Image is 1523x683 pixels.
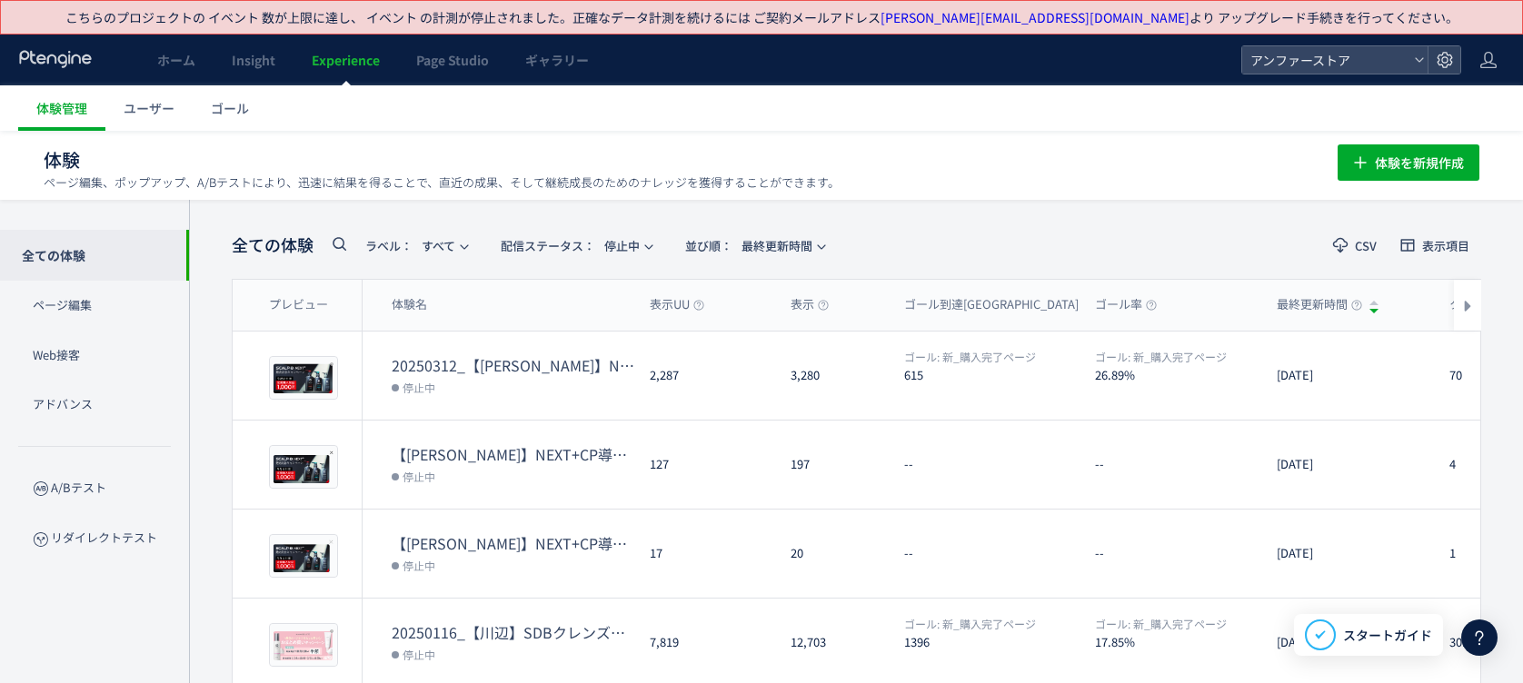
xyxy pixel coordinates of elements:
button: CSV [1321,231,1389,260]
div: [DATE] [1262,421,1435,509]
span: 並び順： [685,237,732,254]
dt: 20250312_【川辺】NEXT+RNCP [392,355,635,376]
span: 停止中 [501,231,640,261]
span: 停止中 [403,467,435,485]
span: 全ての体験 [232,233,314,257]
dt: 17.85% [1095,633,1262,650]
span: 新_購入完了ページ [904,616,1036,631]
dt: 26.89% [1095,366,1262,383]
dt: -- [904,456,1080,473]
dt: 1396 [904,633,1080,650]
h1: 体験 [44,147,1298,173]
button: 体験を新規作成 [1338,144,1479,181]
span: 新_購入完了ページ [1095,349,1227,364]
span: 最終更新時間 [685,231,812,261]
button: 表示項目 [1389,231,1481,260]
span: 最終更新時間 [1277,296,1362,313]
div: 127 [635,421,776,509]
img: 3667efa2b6a57816b8b94bd10731de291741744016556.png [274,450,333,484]
div: 3,280 [776,332,890,420]
span: 表示UU [650,296,704,313]
dt: 615 [904,366,1080,383]
span: Experience [312,51,380,69]
span: 体験を新規作成 [1375,144,1464,181]
span: スタートガイド [1343,626,1432,645]
span: ユーザー [124,99,174,117]
span: ゴール到達[GEOGRAPHIC_DATA] [904,296,1093,313]
dt: 【安達】NEXT+CP導線配置（ブランドサイト用）(OILY) [392,444,635,465]
p: ページ編集、ポップアップ、A/Bテストにより、迅速に結果を得ることで、直近の成果、そして継続成長のためのナレッジを獲得することができます。 [44,174,840,191]
div: [DATE] [1262,510,1435,598]
span: ホーム [157,51,195,69]
span: 新_購入完了ページ [1095,616,1227,631]
span: すべて [365,231,455,261]
dt: -- [904,545,1080,562]
span: 新_購入完了ページ [904,349,1036,364]
span: ラベル： [365,237,413,254]
span: 停止中 [403,556,435,574]
button: 配信ステータス​：停止中 [489,231,662,260]
img: fc3773f988d7c089760edc6cd473b7c51736934899671.png [274,628,333,662]
a: [PERSON_NAME][EMAIL_ADDRESS][DOMAIN_NAME] [881,8,1190,26]
span: Page Studio [416,51,489,69]
img: 5d6a45f7bcdb3382cb5d40ac0cfdf4721741744142823.png [274,539,333,573]
span: アンファーストア [1245,46,1407,74]
div: [DATE] [1262,332,1435,420]
span: Insight [232,51,275,69]
p: こちらのプロジェクトの イベント 数が上限に達し、 イベント の計測が停止されました。 [65,8,1458,26]
dt: 20250116_【川辺】SDBクレンズミルク余剰活用CP(2回目) [392,622,635,643]
span: CSV [1355,240,1377,252]
dt: -- [1095,545,1262,562]
img: cfab83f63923e5e7b318c513b048ad641741751052827.png [274,361,333,395]
button: ラベル：すべて [353,231,478,260]
span: 停止中 [403,645,435,663]
div: 17 [635,510,776,598]
span: 体験管理 [36,99,87,117]
div: 2,287 [635,332,776,420]
div: 197 [776,421,890,509]
span: ゴール率 [1095,296,1157,313]
span: 配信ステータス​： [501,237,595,254]
span: 表示項目 [1422,240,1469,252]
span: ゴール [211,99,249,117]
div: 20 [776,510,890,598]
span: 表示 [791,296,829,313]
span: 正確なデータ計測を続けるには ご契約メールアドレス より アップグレード手続きを行ってください。 [572,8,1458,26]
button: 並び順：最終更新時間 [673,231,835,260]
span: プレビュー [269,296,328,313]
dt: 【安達】NEXT+CP導線配置（ブランドサイト用）(Pack) [392,533,635,554]
span: 体験名 [392,296,427,313]
span: ギャラリー [525,51,589,69]
span: 停止中 [403,378,435,396]
dt: -- [1095,456,1262,473]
